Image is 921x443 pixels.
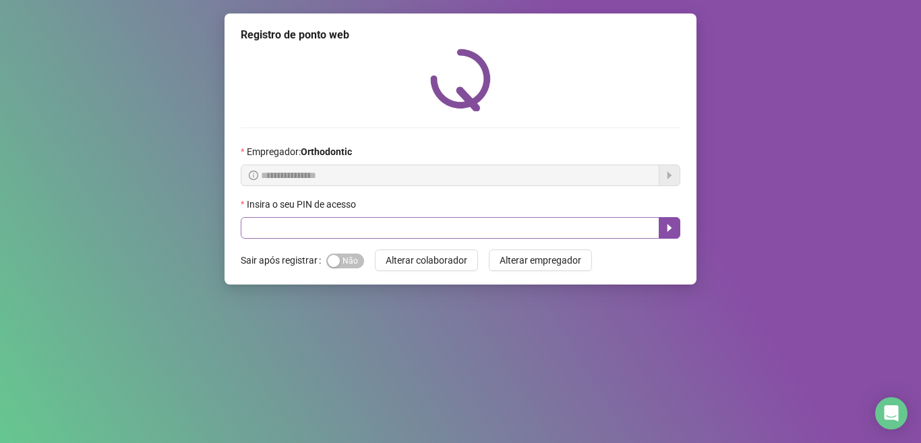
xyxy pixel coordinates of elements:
label: Insira o seu PIN de acesso [241,197,365,212]
label: Sair após registrar [241,249,326,271]
div: Registro de ponto web [241,27,680,43]
span: Empregador : [247,144,352,159]
span: caret-right [664,223,675,233]
button: Alterar empregador [489,249,592,271]
span: Alterar empregador [500,253,581,268]
div: Open Intercom Messenger [875,397,908,430]
span: info-circle [249,171,258,180]
span: Alterar colaborador [386,253,467,268]
button: Alterar colaborador [375,249,478,271]
img: QRPoint [430,49,491,111]
strong: Orthodontic [301,146,352,157]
